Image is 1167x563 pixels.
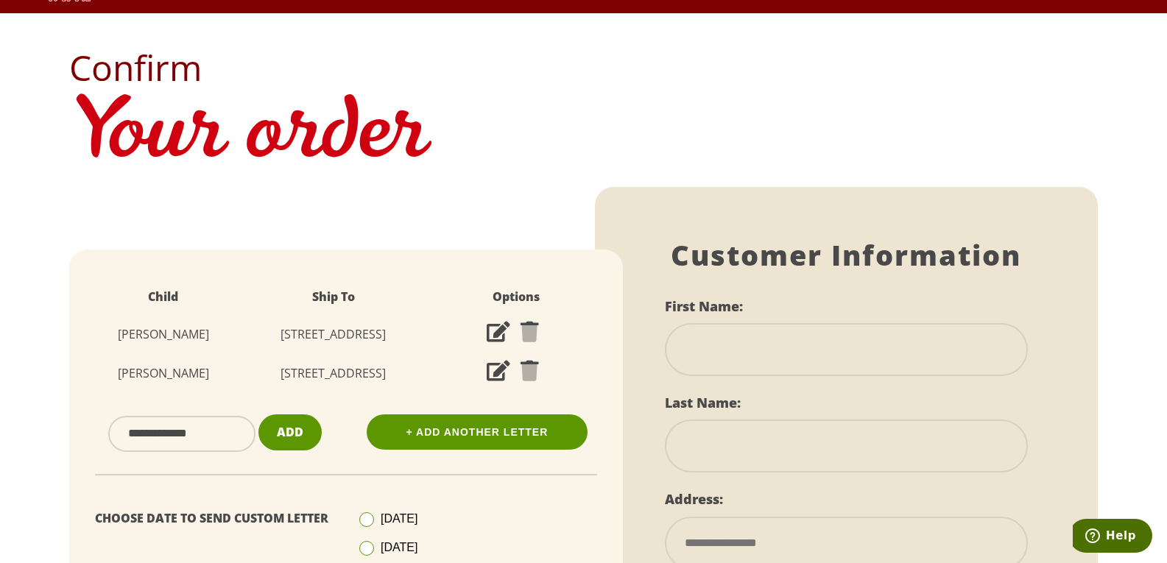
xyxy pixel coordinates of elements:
[381,512,417,525] span: [DATE]
[258,414,322,450] button: Add
[69,50,1098,85] h2: Confirm
[242,315,425,354] td: [STREET_ADDRESS]
[69,85,1098,187] h1: Your order
[665,297,743,315] label: First Name:
[84,279,242,315] th: Child
[665,394,741,411] label: Last Name:
[665,490,723,508] label: Address:
[367,414,588,450] a: + Add Another Letter
[381,541,417,553] span: [DATE]
[277,424,303,440] span: Add
[84,315,242,354] td: [PERSON_NAME]
[84,354,242,393] td: [PERSON_NAME]
[242,354,425,393] td: [STREET_ADDRESS]
[242,279,425,315] th: Ship To
[424,279,607,315] th: Options
[1073,519,1152,556] iframe: Opens a widget where you can find more information
[95,508,335,529] p: Choose Date To Send Custom Letter
[665,238,1028,272] h1: Customer Information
